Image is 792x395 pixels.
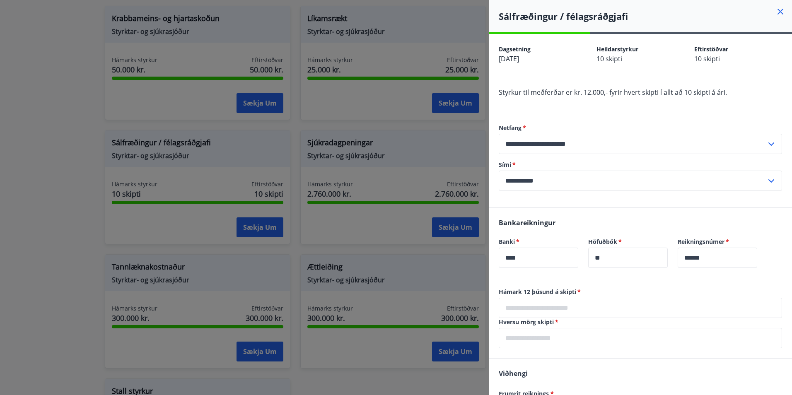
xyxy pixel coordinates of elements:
span: 10 skipti [596,54,622,63]
label: Banki [499,238,578,246]
span: Viðhengi [499,369,528,378]
h4: Sálfræðingur / félagsráðgjafi [499,10,792,22]
span: 10 skipti [694,54,720,63]
span: Bankareikningur [499,218,555,227]
div: Hámark 12 þúsund á skipti [499,298,782,318]
label: Hámark 12 þúsund á skipti [499,288,782,296]
label: Hversu mörg skipti [499,318,782,326]
span: Styrkur til meðferðar er kr. 12.000,- fyrir hvert skipti í allt að 10 skipti á ári. [499,88,727,97]
label: Sími [499,161,782,169]
div: Hversu mörg skipti [499,328,782,348]
span: Heildarstyrkur [596,45,638,53]
label: Netfang [499,124,782,132]
span: [DATE] [499,54,519,63]
span: Eftirstöðvar [694,45,728,53]
span: Dagsetning [499,45,531,53]
label: Reikningsnúmer [678,238,757,246]
label: Höfuðbók [588,238,668,246]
